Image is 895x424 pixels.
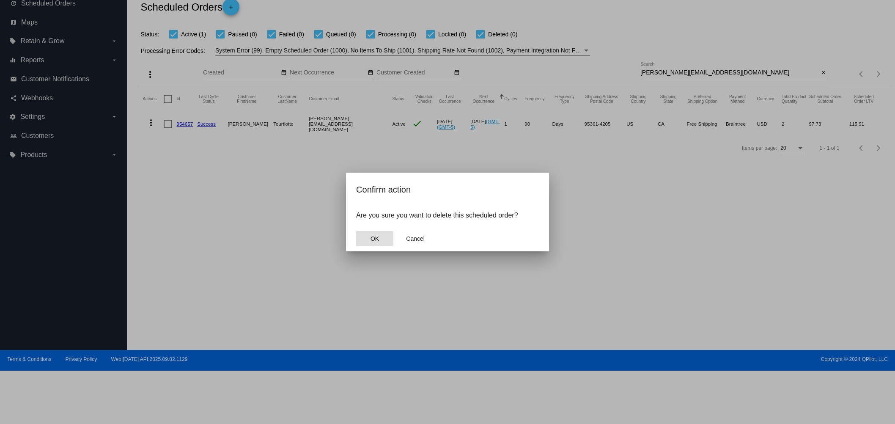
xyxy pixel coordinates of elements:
h2: Confirm action [356,183,539,196]
p: Are you sure you want to delete this scheduled order? [356,212,539,219]
span: OK [371,235,379,242]
span: Cancel [406,235,425,242]
button: Close dialog [356,231,393,246]
button: Close dialog [397,231,434,246]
